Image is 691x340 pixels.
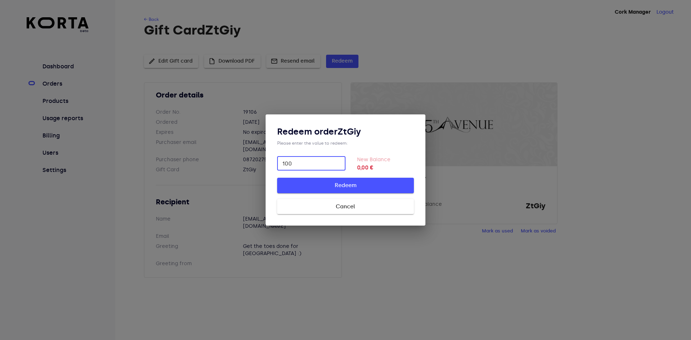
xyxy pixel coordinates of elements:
[277,199,414,214] button: Cancel
[277,140,414,146] div: Please enter the value to redeem:
[357,163,414,172] strong: 0,00 €
[277,178,414,193] button: Redeem
[277,126,414,137] h3: Redeem order ZtGiy
[357,157,390,163] label: New Balance
[289,202,402,211] span: Cancel
[289,181,402,190] span: Redeem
